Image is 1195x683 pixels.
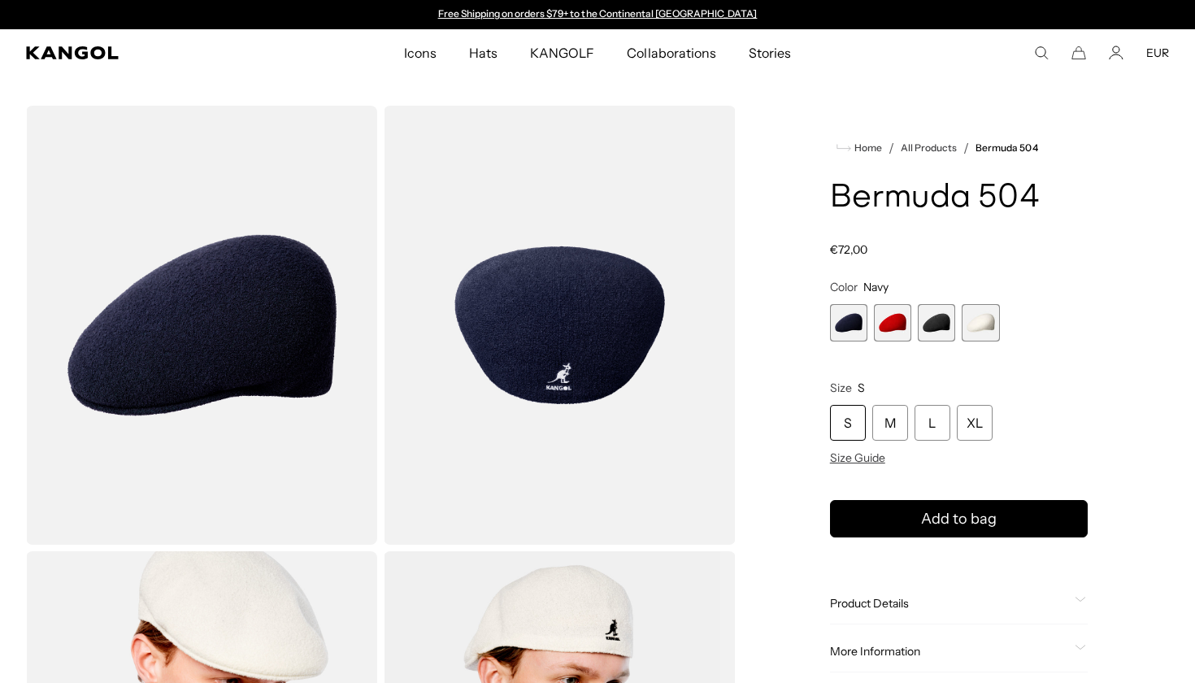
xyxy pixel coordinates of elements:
span: Color [830,280,858,294]
img: color-navy [26,106,377,545]
span: Product Details [830,596,1068,611]
span: Icons [404,29,437,76]
button: Add to bag [830,500,1088,537]
a: All Products [901,142,957,154]
a: Hats [453,29,514,76]
div: Announcement [430,8,765,21]
li: / [957,138,969,158]
a: Home [836,141,882,155]
a: KANGOLF [514,29,611,76]
div: M [872,405,908,441]
a: Bermuda 504 [976,142,1037,154]
li: / [882,138,894,158]
div: 1 of 2 [430,8,765,21]
slideshow-component: Announcement bar [430,8,765,21]
div: 4 of 4 [962,304,999,341]
span: Navy [863,280,889,294]
span: S [858,381,865,395]
a: Kangol [26,46,267,59]
span: Stories [749,29,791,76]
img: color-navy [384,106,735,545]
label: White [962,304,999,341]
button: Cart [1071,46,1086,60]
span: €72,00 [830,242,867,257]
label: Black [918,304,955,341]
div: S [830,405,866,441]
div: 2 of 4 [874,304,911,341]
span: Add to bag [921,508,997,530]
a: Icons [388,29,453,76]
a: Account [1109,46,1123,60]
span: KANGOLF [530,29,594,76]
span: Size Guide [830,450,885,465]
nav: breadcrumbs [830,138,1088,158]
label: Scarlet [874,304,911,341]
span: Hats [469,29,498,76]
a: Collaborations [611,29,732,76]
summary: Search here [1034,46,1049,60]
button: EUR [1146,46,1169,60]
div: L [915,405,950,441]
a: Free Shipping on orders $79+ to the Continental [GEOGRAPHIC_DATA] [438,7,758,20]
h1: Bermuda 504 [830,181,1088,216]
span: Size [830,381,852,395]
label: Navy [830,304,867,341]
span: Collaborations [627,29,715,76]
div: XL [957,405,993,441]
div: 1 of 4 [830,304,867,341]
a: Stories [732,29,807,76]
span: More Information [830,644,1068,659]
div: 3 of 4 [918,304,955,341]
span: Home [851,142,882,154]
